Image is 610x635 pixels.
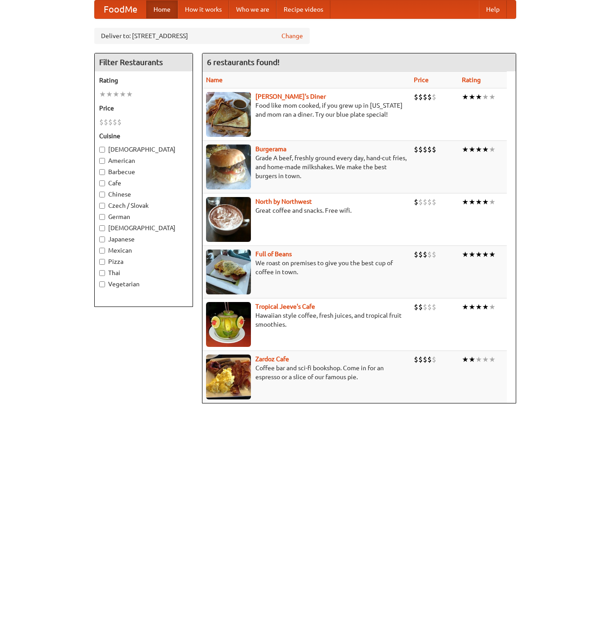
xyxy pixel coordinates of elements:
[95,53,193,71] h4: Filter Restaurants
[99,169,105,175] input: Barbecue
[99,76,188,85] h5: Rating
[206,76,223,83] a: Name
[99,225,105,231] input: [DEMOGRAPHIC_DATA]
[462,355,469,364] li: ★
[206,206,407,215] p: Great coffee and snacks. Free wifi.
[414,197,418,207] li: $
[99,235,188,244] label: Japanese
[475,197,482,207] li: ★
[482,302,489,312] li: ★
[432,250,436,259] li: $
[423,250,427,259] li: $
[475,302,482,312] li: ★
[418,92,423,102] li: $
[469,302,475,312] li: ★
[206,92,251,137] img: sallys.jpg
[414,145,418,154] li: $
[414,355,418,364] li: $
[99,257,188,266] label: Pizza
[255,303,315,310] a: Tropical Jeeve's Cafe
[206,153,407,180] p: Grade A beef, freshly ground every day, hand-cut fries, and home-made milkshakes. We make the bes...
[99,117,104,127] li: $
[418,250,423,259] li: $
[99,190,188,199] label: Chinese
[475,355,482,364] li: ★
[469,250,475,259] li: ★
[94,28,310,44] div: Deliver to: [STREET_ADDRESS]
[206,145,251,189] img: burgerama.jpg
[99,270,105,276] input: Thai
[432,355,436,364] li: $
[427,355,432,364] li: $
[462,197,469,207] li: ★
[255,250,292,258] b: Full of Beans
[414,250,418,259] li: $
[99,248,105,254] input: Mexican
[146,0,178,18] a: Home
[99,180,105,186] input: Cafe
[99,201,188,210] label: Czech / Slovak
[229,0,276,18] a: Who we are
[482,355,489,364] li: ★
[99,259,105,265] input: Pizza
[427,92,432,102] li: $
[99,104,188,113] h5: Price
[99,156,188,165] label: American
[206,302,251,347] img: jeeves.jpg
[206,311,407,329] p: Hawaiian style coffee, fresh juices, and tropical fruit smoothies.
[432,302,436,312] li: $
[99,167,188,176] label: Barbecue
[119,89,126,99] li: ★
[489,145,496,154] li: ★
[489,250,496,259] li: ★
[432,197,436,207] li: $
[206,258,407,276] p: We roast on premises to give you the best cup of coffee in town.
[104,117,108,127] li: $
[489,197,496,207] li: ★
[99,131,188,140] h5: Cuisine
[489,355,496,364] li: ★
[462,145,469,154] li: ★
[99,179,188,188] label: Cafe
[469,197,475,207] li: ★
[99,158,105,164] input: American
[206,250,251,294] img: beans.jpg
[255,93,326,100] a: [PERSON_NAME]'s Diner
[414,302,418,312] li: $
[414,76,429,83] a: Price
[427,197,432,207] li: $
[423,302,427,312] li: $
[113,117,117,127] li: $
[462,76,481,83] a: Rating
[427,302,432,312] li: $
[255,355,289,363] a: Zardoz Cafe
[255,145,286,153] a: Burgerama
[423,92,427,102] li: $
[108,117,113,127] li: $
[482,197,489,207] li: ★
[475,145,482,154] li: ★
[462,92,469,102] li: ★
[469,92,475,102] li: ★
[432,92,436,102] li: $
[281,31,303,40] a: Change
[423,197,427,207] li: $
[469,145,475,154] li: ★
[432,145,436,154] li: $
[99,246,188,255] label: Mexican
[469,355,475,364] li: ★
[418,355,423,364] li: $
[423,145,427,154] li: $
[99,89,106,99] li: ★
[427,250,432,259] li: $
[99,212,188,221] label: German
[255,198,312,205] a: North by Northwest
[178,0,229,18] a: How it works
[99,147,105,153] input: [DEMOGRAPHIC_DATA]
[482,250,489,259] li: ★
[207,58,280,66] ng-pluralize: 6 restaurants found!
[475,250,482,259] li: ★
